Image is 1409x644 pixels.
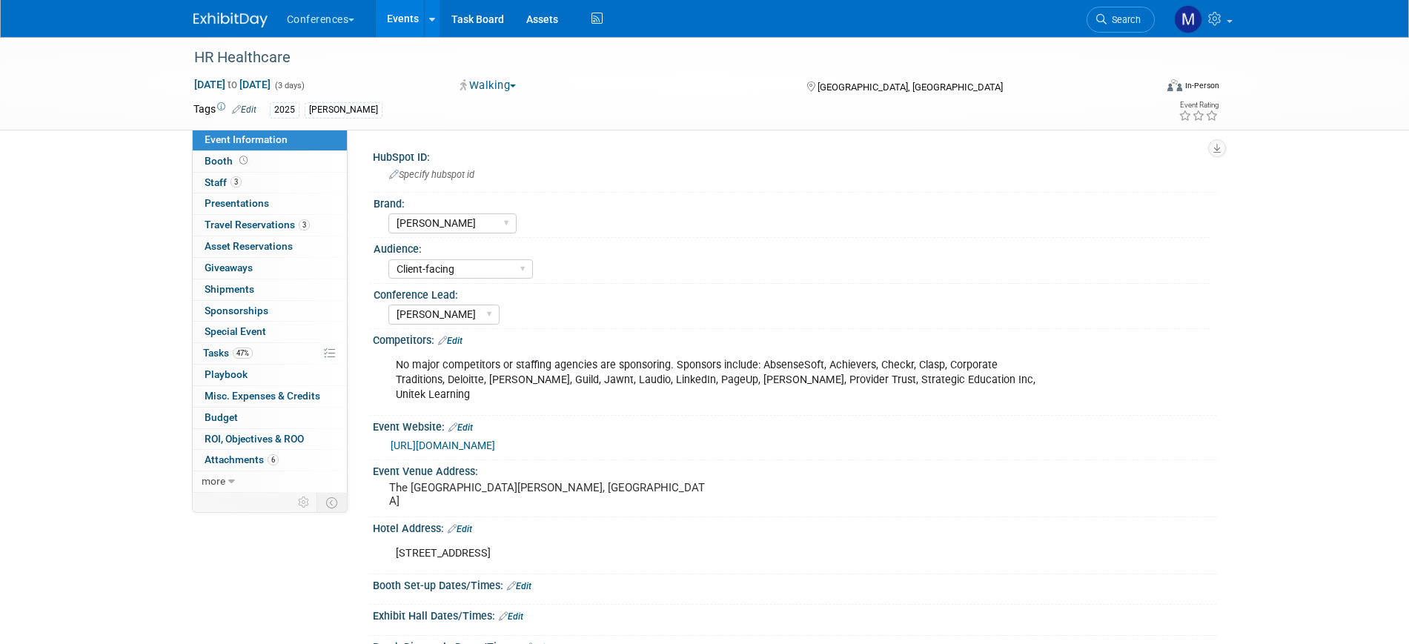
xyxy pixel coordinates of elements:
span: 47% [233,348,253,359]
a: Sponsorships [193,301,347,322]
span: Attachments [205,454,279,465]
td: Toggle Event Tabs [316,493,347,512]
span: Special Event [205,325,266,337]
div: In-Person [1184,80,1219,91]
a: Staff3 [193,173,347,193]
a: Event Information [193,130,347,150]
a: Asset Reservations [193,236,347,257]
div: Booth Set-up Dates/Times: [373,574,1216,594]
span: Budget [205,411,238,423]
span: Shipments [205,283,254,295]
a: Attachments6 [193,450,347,471]
div: Event Format [1067,77,1220,99]
span: 6 [268,454,279,465]
a: Travel Reservations3 [193,215,347,236]
div: No major competitors or staffing agencies are sponsoring. Sponsors include: AbsenseSoft, Achiever... [385,351,1053,410]
span: Search [1107,14,1141,25]
span: Tasks [203,347,253,359]
span: more [202,475,225,487]
a: Playbook [193,365,347,385]
div: Competitors: [373,329,1216,348]
a: Tasks47% [193,343,347,364]
span: Booth not reserved yet [236,155,251,166]
a: more [193,471,347,492]
div: [PERSON_NAME] [305,102,382,118]
div: Brand: [374,193,1210,211]
div: HubSpot ID: [373,146,1216,165]
div: Exhibit Hall Dates/Times: [373,605,1216,624]
div: HR Healthcare [189,44,1133,71]
span: ROI, Objectives & ROO [205,433,304,445]
a: Giveaways [193,258,347,279]
div: 2025 [270,102,299,118]
a: Edit [499,611,523,622]
div: Event Rating [1178,102,1219,109]
div: Event Venue Address: [373,460,1216,479]
span: Travel Reservations [205,219,310,230]
div: Hotel Address: [373,517,1216,537]
a: Edit [232,104,256,115]
span: 3 [299,219,310,230]
div: Conference Lead: [374,284,1210,302]
a: ROI, Objectives & ROO [193,429,347,450]
td: Personalize Event Tab Strip [291,493,317,512]
td: Tags [193,102,256,119]
span: Misc. Expenses & Credits [205,390,320,402]
a: Budget [193,408,347,428]
span: Staff [205,176,242,188]
span: to [225,79,239,90]
span: 3 [231,176,242,187]
span: (3 days) [273,81,305,90]
button: Walking [455,78,522,93]
img: ExhibitDay [193,13,268,27]
span: Presentations [205,197,269,209]
a: Search [1087,7,1155,33]
div: Event Website: [373,416,1216,435]
span: [DATE] [DATE] [193,78,271,91]
div: Audience: [374,238,1210,256]
span: Giveaways [205,262,253,273]
a: Shipments [193,279,347,300]
span: Sponsorships [205,305,268,316]
a: Edit [448,524,472,534]
span: [GEOGRAPHIC_DATA], [GEOGRAPHIC_DATA] [818,82,1003,93]
a: Edit [507,581,531,591]
div: [STREET_ADDRESS] [385,539,1053,568]
span: Playbook [205,368,248,380]
a: Special Event [193,322,347,342]
span: Specify hubspot id [389,169,474,180]
a: Edit [438,336,463,346]
a: Presentations [193,193,347,214]
span: Asset Reservations [205,240,293,252]
a: Edit [448,422,473,433]
img: Marygrace LeGros [1174,5,1202,33]
img: Format-Inperson.png [1167,79,1182,91]
a: [URL][DOMAIN_NAME] [391,439,495,451]
span: Booth [205,155,251,167]
a: Misc. Expenses & Credits [193,386,347,407]
span: Event Information [205,133,288,145]
pre: The [GEOGRAPHIC_DATA][PERSON_NAME], [GEOGRAPHIC_DATA] [389,481,708,508]
a: Booth [193,151,347,172]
